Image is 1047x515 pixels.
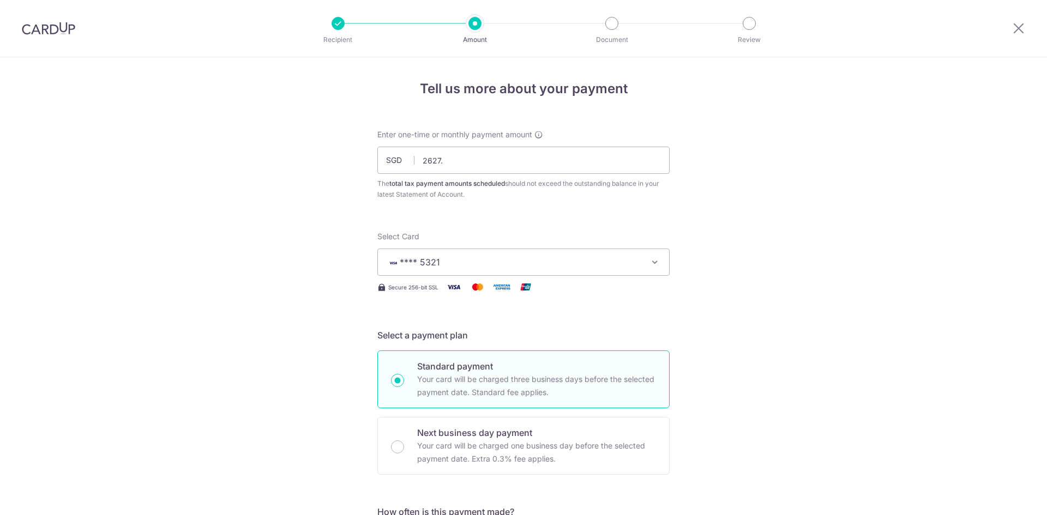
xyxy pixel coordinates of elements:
[709,34,790,45] p: Review
[417,439,656,465] p: Your card will be charged one business day before the selected payment date. Extra 0.3% fee applies.
[387,259,400,266] img: VISA
[435,34,515,45] p: Amount
[417,373,656,399] p: Your card will be charged three business days before the selected payment date. Standard fee appl...
[22,22,75,35] img: CardUp
[377,329,670,342] h5: Select a payment plan
[491,280,513,294] img: American Express
[377,178,670,200] div: The should not exceed the outstanding balance in your latest Statement of Account.
[386,155,414,166] span: SGD
[467,280,489,294] img: Mastercard
[298,34,378,45] p: Recipient
[377,129,532,140] span: Enter one-time or monthly payment amount
[377,147,670,174] input: 0.00
[443,280,465,294] img: Visa
[417,426,656,439] p: Next business day payment
[417,360,656,373] p: Standard payment
[515,280,537,294] img: Union Pay
[571,34,652,45] p: Document
[377,79,670,99] h4: Tell us more about your payment
[388,283,438,292] span: Secure 256-bit SSL
[389,179,505,187] b: total tax payment amounts scheduled
[377,232,419,241] span: translation missing: en.payables.payment_networks.credit_card.summary.labels.select_card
